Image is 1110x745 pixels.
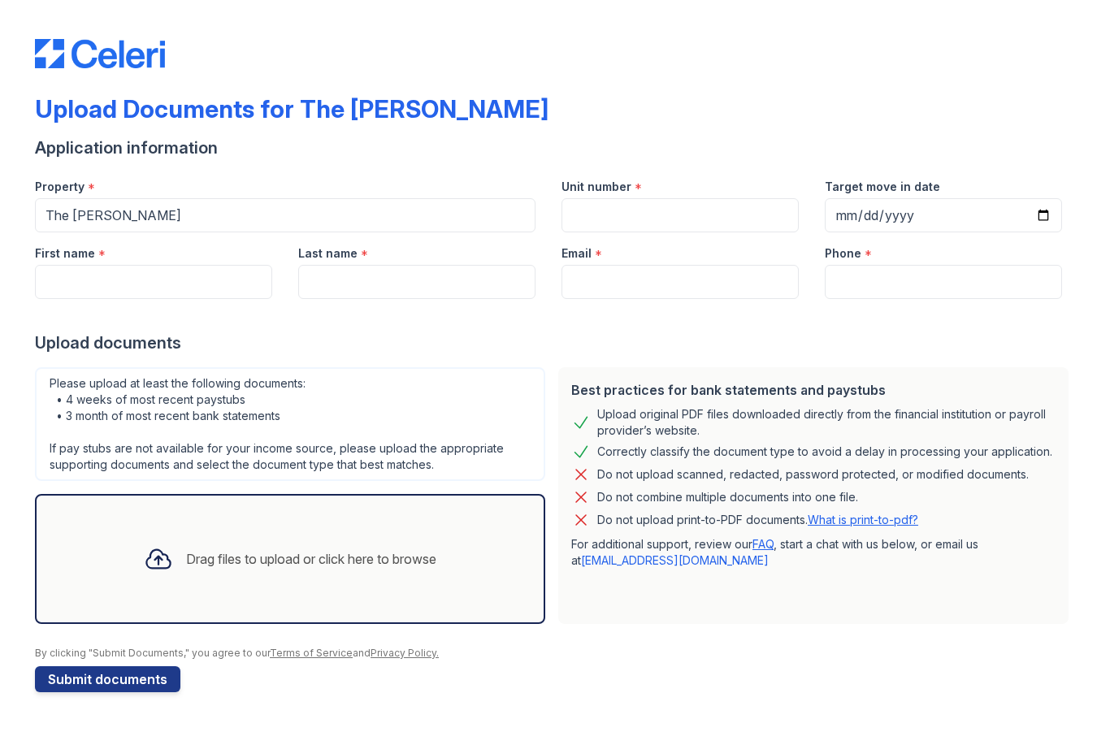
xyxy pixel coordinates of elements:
div: Upload documents [35,331,1075,354]
div: Upload original PDF files downloaded directly from the financial institution or payroll provider’... [597,406,1056,439]
a: Privacy Policy. [371,647,439,659]
a: What is print-to-pdf? [808,513,918,526]
p: Do not upload print-to-PDF documents. [597,512,918,528]
div: Please upload at least the following documents: • 4 weeks of most recent paystubs • 3 month of mo... [35,367,545,481]
div: Drag files to upload or click here to browse [186,549,436,569]
p: For additional support, review our , start a chat with us below, or email us at [571,536,1056,569]
a: FAQ [752,537,774,551]
label: Last name [298,245,358,262]
button: Submit documents [35,666,180,692]
a: [EMAIL_ADDRESS][DOMAIN_NAME] [581,553,769,567]
label: Unit number [562,179,631,195]
a: Terms of Service [270,647,353,659]
label: Target move in date [825,179,940,195]
label: Phone [825,245,861,262]
div: Do not combine multiple documents into one file. [597,487,858,507]
div: Do not upload scanned, redacted, password protected, or modified documents. [597,465,1029,484]
div: Application information [35,136,1075,159]
div: Upload Documents for The [PERSON_NAME] [35,94,548,123]
img: CE_Logo_Blue-a8612792a0a2168367f1c8372b55b34899dd931a85d93a1a3d3e32e68fde9ad4.png [35,39,165,68]
div: Correctly classify the document type to avoid a delay in processing your application. [597,442,1052,461]
div: By clicking "Submit Documents," you agree to our and [35,647,1075,660]
label: Email [562,245,592,262]
label: First name [35,245,95,262]
label: Property [35,179,85,195]
div: Best practices for bank statements and paystubs [571,380,1056,400]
